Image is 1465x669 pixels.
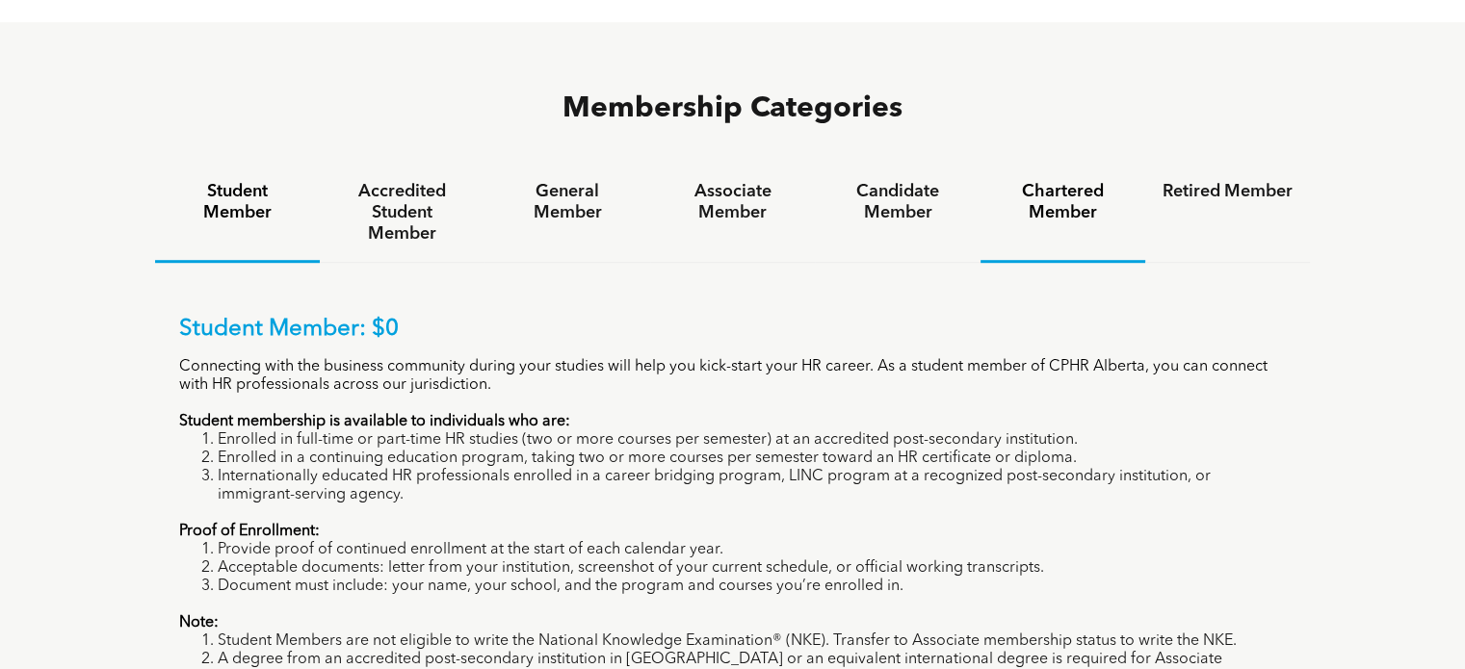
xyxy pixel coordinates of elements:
li: Acceptable documents: letter from your institution, screenshot of your current schedule, or offic... [218,559,1287,578]
li: Document must include: your name, your school, and the program and courses you’re enrolled in. [218,578,1287,596]
h4: General Member [502,181,632,223]
strong: Proof of Enrollment: [179,524,320,539]
h4: Candidate Member [832,181,962,223]
li: Internationally educated HR professionals enrolled in a career bridging program, LINC program at ... [218,468,1287,504]
h4: Retired Member [1163,181,1293,202]
strong: Student membership is available to individuals who are: [179,414,570,429]
h4: Accredited Student Member [337,181,467,244]
li: Student Members are not eligible to write the National Knowledge Examination® (NKE). Transfer to ... [218,632,1287,651]
li: Enrolled in a continuing education program, taking two or more courses per semester toward an HR ... [218,450,1287,468]
h4: Associate Member [667,181,798,223]
h4: Student Member [172,181,302,223]
h4: Chartered Member [998,181,1128,223]
strong: Note: [179,615,219,630]
p: Connecting with the business community during your studies will help you kick-start your HR caree... [179,358,1287,395]
p: Student Member: $0 [179,316,1287,344]
li: Provide proof of continued enrollment at the start of each calendar year. [218,541,1287,559]
span: Membership Categories [562,94,903,123]
li: Enrolled in full-time or part-time HR studies (two or more courses per semester) at an accredited... [218,431,1287,450]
